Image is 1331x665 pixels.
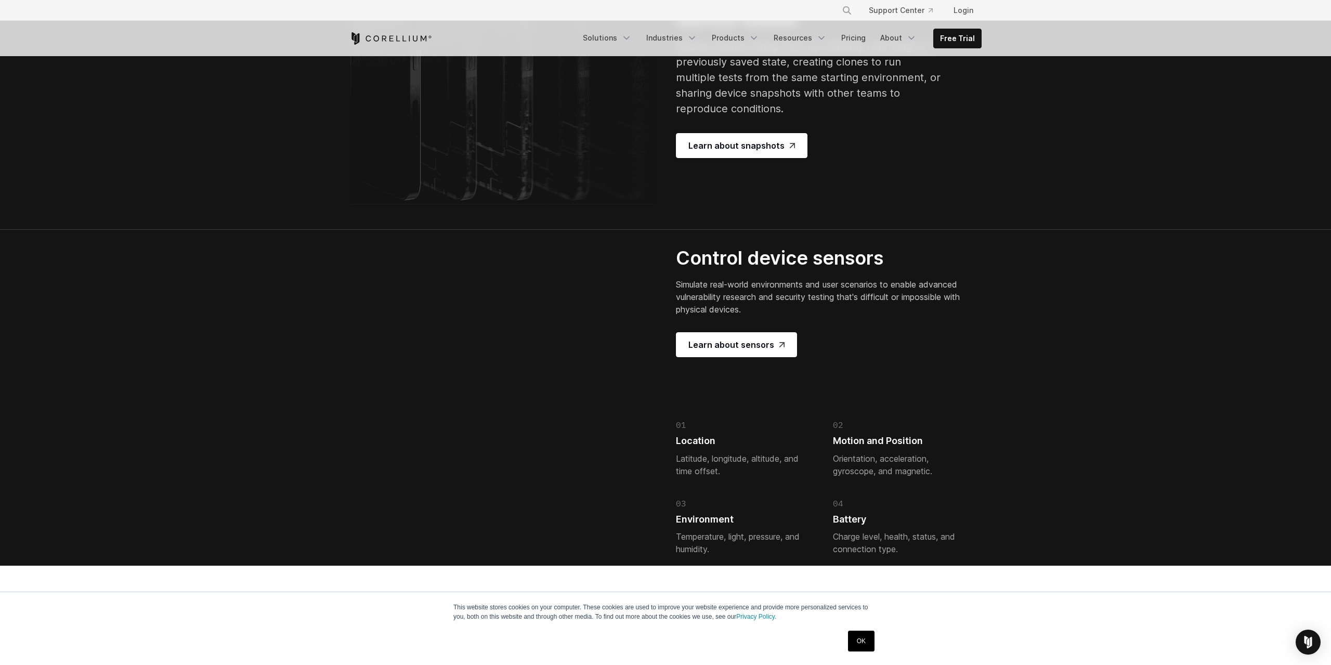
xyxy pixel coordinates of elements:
[676,133,807,158] a: Learn about snapshots
[848,631,875,651] a: OK
[676,435,810,447] h4: Location
[349,32,432,45] a: Corellium Home
[934,29,981,48] a: Free Trial
[453,603,878,621] p: This website stores cookies on your computer. These cookies are used to improve your website expe...
[833,498,967,508] div: 04
[945,1,982,20] a: Login
[676,420,810,430] div: 01
[833,420,967,430] div: 02
[688,139,795,152] span: Learn about snapshots
[874,29,923,47] a: About
[676,530,810,555] p: Temperature, light, pressure, and humidity.
[676,498,810,508] div: 03
[688,338,785,351] span: Learn about sensors
[833,452,967,477] p: Orientation, acceleration, gyroscope, and magnetic.
[833,435,967,447] h4: Motion and Position
[676,332,797,357] a: Learn about sensors
[676,278,967,316] p: Simulate real-world environments and user scenarios to enable advanced vulnerability research and...
[829,1,982,20] div: Navigation Menu
[676,514,810,526] h4: Environment
[577,29,638,47] a: Solutions
[1296,630,1321,655] div: Open Intercom Messenger
[860,1,941,20] a: Support Center
[736,613,776,620] a: Privacy Policy.
[676,246,967,270] h2: Control device sensors
[676,452,810,477] p: Latitude, longitude, altitude, and time offset.
[833,514,967,526] h4: Battery
[767,29,833,47] a: Resources
[349,366,505,444] video: Your browser does not support the video tag.
[706,29,765,47] a: Products
[833,530,967,555] p: Charge level, health, status, and connection type.
[577,29,982,48] div: Navigation Menu
[676,38,942,116] p: Reduce device setup time by instantly returning to a previously saved state, creating clones to r...
[838,1,856,20] button: Search
[640,29,703,47] a: Industries
[835,29,872,47] a: Pricing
